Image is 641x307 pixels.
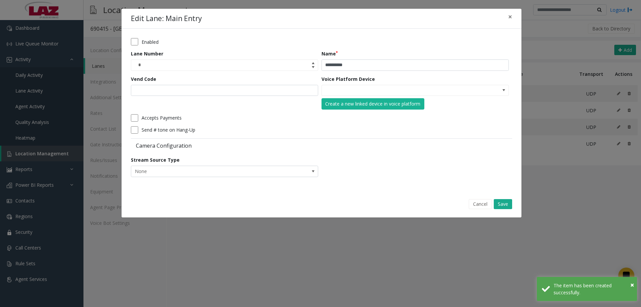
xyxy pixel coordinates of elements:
[308,65,318,70] span: Decrease value
[131,50,163,57] label: Lane Number
[131,13,202,24] h4: Edit Lane: Main Entry
[503,9,517,25] button: Close
[630,280,634,289] span: ×
[322,50,338,57] label: Name
[325,100,420,107] div: Create a new linked device in voice platform
[322,85,471,96] input: NO DATA FOUND
[308,60,318,65] span: Increase value
[494,199,512,209] button: Save
[131,75,156,83] label: Vend Code
[142,114,182,121] label: Accepts Payments
[322,98,424,110] button: Create a new linked device in voice platform
[131,166,280,177] span: None
[469,199,492,209] button: Cancel
[131,142,320,149] label: Camera Configuration
[554,282,632,296] div: The item has been created successfully.
[630,280,634,290] button: Close
[131,156,180,163] label: Stream Source Type
[322,75,375,83] label: Voice Platform Device
[142,38,159,45] label: Enabled
[142,126,195,133] label: Send # tone on Hang-Up
[508,12,512,21] span: ×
